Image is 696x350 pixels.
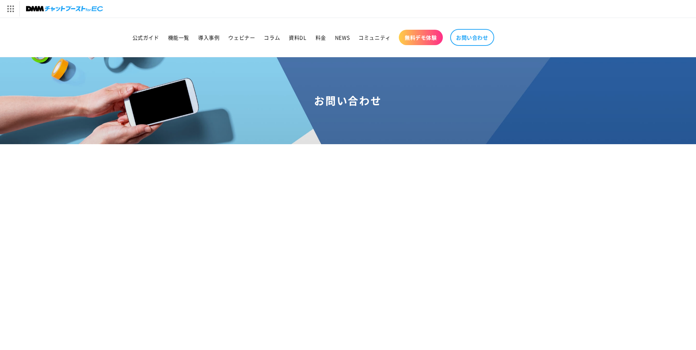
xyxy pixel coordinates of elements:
[358,34,391,41] span: コミュニティ
[132,34,159,41] span: 公式ガイド
[264,34,280,41] span: コラム
[26,4,103,14] img: チャットブーストforEC
[354,30,395,45] a: コミュニティ
[9,94,687,107] h1: お問い合わせ
[289,34,306,41] span: 資料DL
[311,30,331,45] a: 料金
[456,34,488,41] span: お問い合わせ
[194,30,224,45] a: 導入事例
[168,34,189,41] span: 機能一覧
[228,34,255,41] span: ウェビナー
[164,30,194,45] a: 機能一覧
[284,30,311,45] a: 資料DL
[399,30,443,45] a: 無料デモ体験
[259,30,284,45] a: コラム
[224,30,259,45] a: ウェビナー
[128,30,164,45] a: 公式ガイド
[405,34,437,41] span: 無料デモ体験
[331,30,354,45] a: NEWS
[450,29,494,46] a: お問い合わせ
[1,1,19,17] img: サービス
[198,34,219,41] span: 導入事例
[316,34,326,41] span: 料金
[335,34,350,41] span: NEWS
